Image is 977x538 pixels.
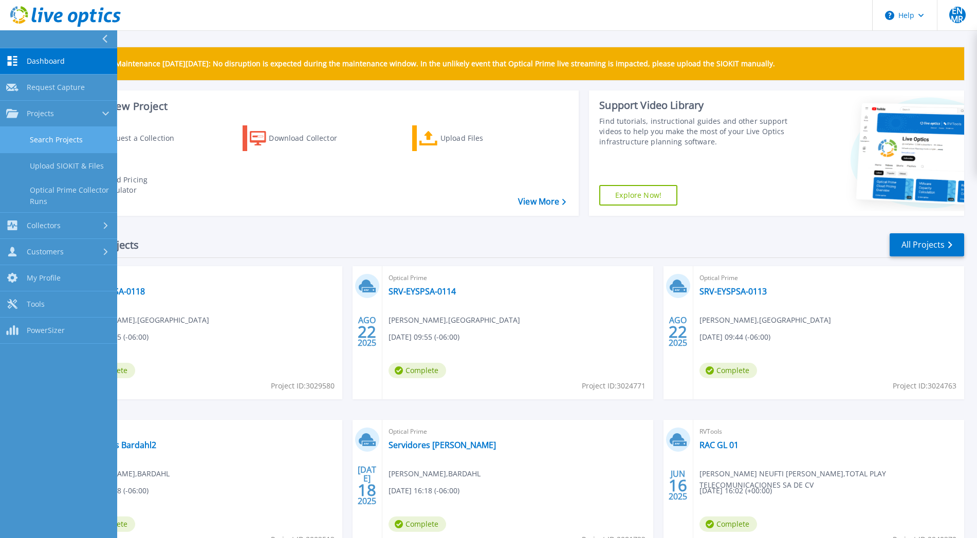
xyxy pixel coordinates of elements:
[699,272,958,284] span: Optical Prime
[358,327,376,336] span: 22
[243,125,357,151] a: Download Collector
[27,57,65,66] span: Dashboard
[440,128,523,149] div: Upload Files
[699,331,770,343] span: [DATE] 09:44 (-06:00)
[27,273,61,283] span: My Profile
[389,516,446,532] span: Complete
[669,327,687,336] span: 22
[699,426,958,437] span: RVTools
[73,101,565,112] h3: Start a New Project
[389,314,520,326] span: [PERSON_NAME] , [GEOGRAPHIC_DATA]
[357,467,377,504] div: [DATE] 2025
[699,286,767,296] a: SRV-EYSPSA-0113
[27,221,61,230] span: Collectors
[699,485,772,496] span: [DATE] 16:02 (+00:00)
[412,125,527,151] a: Upload Files
[27,109,54,118] span: Projects
[78,468,170,479] span: [PERSON_NAME] , BARDAHL
[73,172,188,198] a: Cloud Pricing Calculator
[389,426,647,437] span: Optical Prime
[357,313,377,350] div: AGO 2025
[27,83,85,92] span: Request Capture
[599,99,790,112] div: Support Video Library
[102,128,185,149] div: Request a Collection
[699,516,757,532] span: Complete
[78,426,336,437] span: Optical Prime
[389,272,647,284] span: Optical Prime
[271,380,335,392] span: Project ID: 3029580
[389,440,496,450] a: Servidores [PERSON_NAME]
[27,247,64,256] span: Customers
[78,314,209,326] span: [PERSON_NAME] , [GEOGRAPHIC_DATA]
[668,313,688,350] div: AGO 2025
[389,286,456,296] a: SRV-EYSPSA-0114
[890,233,964,256] a: All Projects
[358,486,376,494] span: 18
[389,363,446,378] span: Complete
[699,363,757,378] span: Complete
[389,468,481,479] span: [PERSON_NAME] , BARDAHL
[668,467,688,504] div: JUN 2025
[518,197,566,207] a: View More
[699,440,739,450] a: RAC GL 01
[27,326,65,335] span: PowerSizer
[893,380,956,392] span: Project ID: 3024763
[269,128,351,149] div: Download Collector
[699,314,831,326] span: [PERSON_NAME] , [GEOGRAPHIC_DATA]
[77,60,775,68] p: Scheduled Maintenance [DATE][DATE]: No disruption is expected during the maintenance window. In t...
[599,185,677,206] a: Explore Now!
[27,300,45,309] span: Tools
[582,380,646,392] span: Project ID: 3024771
[101,175,183,195] div: Cloud Pricing Calculator
[389,485,459,496] span: [DATE] 16:18 (-06:00)
[78,272,336,284] span: Optical Prime
[389,331,459,343] span: [DATE] 09:55 (-06:00)
[73,125,188,151] a: Request a Collection
[949,7,966,23] span: ENMR
[699,468,964,491] span: [PERSON_NAME] NEUFTI [PERSON_NAME] , TOTAL PLAY TELECOMUNICACIONES SA DE CV
[599,116,790,147] div: Find tutorials, instructional guides and other support videos to help you make the most of your L...
[669,481,687,490] span: 16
